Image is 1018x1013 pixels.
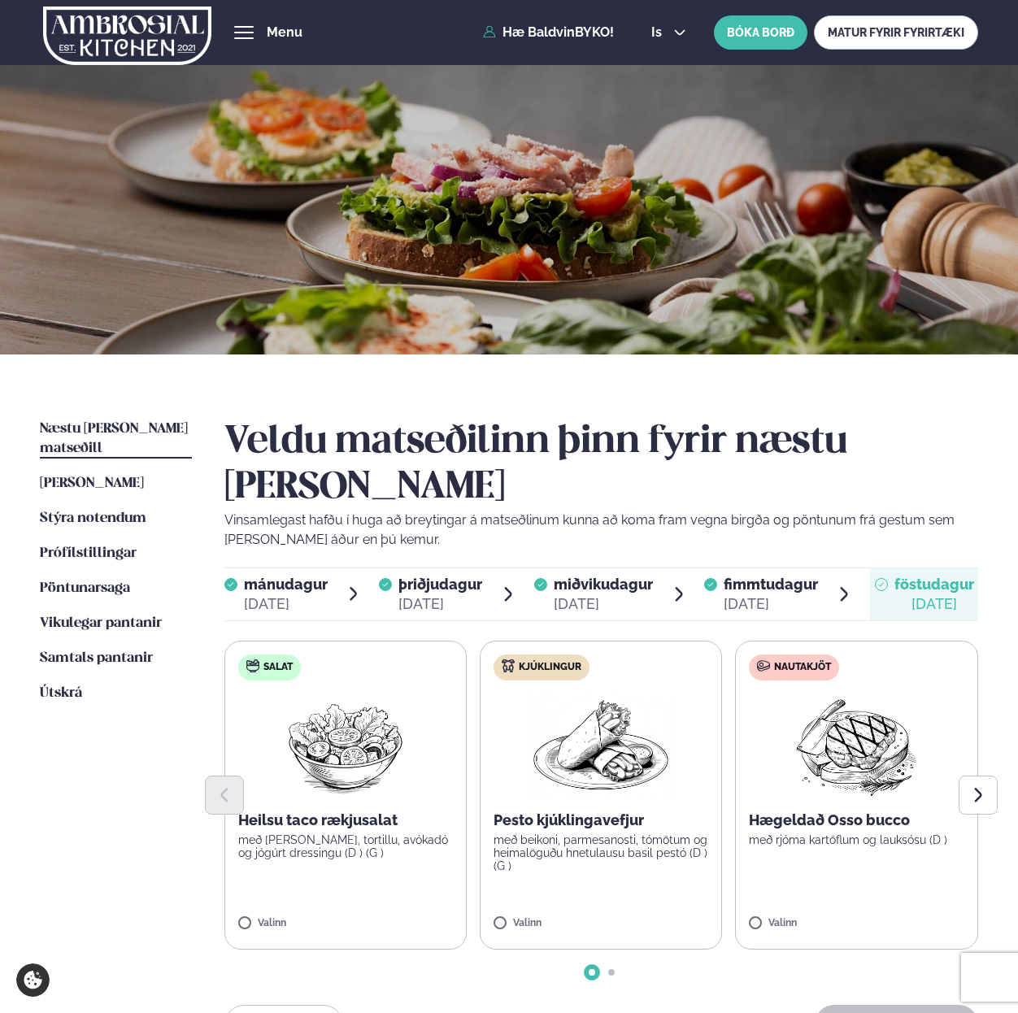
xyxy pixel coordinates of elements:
[40,651,153,665] span: Samtals pantanir
[959,776,998,815] button: Next slide
[40,509,146,528] a: Stýra notendum
[894,576,974,593] span: föstudagur
[749,833,964,846] p: með rjóma kartöflum og lauksósu (D )
[724,576,818,593] span: fimmtudagur
[244,594,328,614] div: [DATE]
[494,833,708,872] p: með beikoni, parmesanosti, tómötum og heimalöguðu hnetulausu basil pestó (D ) (G )
[40,546,137,560] span: Prófílstillingar
[40,579,130,598] a: Pöntunarsaga
[519,661,581,674] span: Kjúklingur
[40,422,188,455] span: Næstu [PERSON_NAME] matseðill
[40,614,162,633] a: Vikulegar pantanir
[398,594,482,614] div: [DATE]
[894,594,974,614] div: [DATE]
[554,576,653,593] span: miðvikudagur
[714,15,807,50] button: BÓKA BORÐ
[238,811,453,830] p: Heilsu taco rækjusalat
[40,649,153,668] a: Samtals pantanir
[651,26,667,39] span: is
[274,693,418,798] img: Salad.png
[43,2,211,69] img: logo
[814,15,978,50] a: MATUR FYRIR FYRIRTÆKI
[40,476,144,490] span: [PERSON_NAME]
[774,661,831,674] span: Nautakjöt
[234,23,254,42] button: hamburger
[246,659,259,672] img: salad.svg
[16,963,50,997] a: Cookie settings
[589,969,595,976] span: Go to slide 1
[724,594,818,614] div: [DATE]
[398,576,482,593] span: þriðjudagur
[40,684,82,703] a: Útskrá
[224,511,978,550] p: Vinsamlegast hafðu í huga að breytingar á matseðlinum kunna að koma fram vegna birgða og pöntunum...
[608,969,615,976] span: Go to slide 2
[749,811,964,830] p: Hægeldað Osso bucco
[244,576,328,593] span: mánudagur
[529,693,672,798] img: Wraps.png
[638,26,699,39] button: is
[40,474,144,493] a: [PERSON_NAME]
[40,581,130,595] span: Pöntunarsaga
[40,420,192,459] a: Næstu [PERSON_NAME] matseðill
[40,544,137,563] a: Prófílstillingar
[205,776,244,815] button: Previous slide
[263,661,293,674] span: Salat
[757,659,770,672] img: beef.svg
[494,811,708,830] p: Pesto kjúklingavefjur
[40,616,162,630] span: Vikulegar pantanir
[483,25,614,40] a: Hæ BaldvinBYKO!
[40,686,82,700] span: Útskrá
[238,833,453,859] p: með [PERSON_NAME], tortillu, avókadó og jógúrt dressingu (D ) (G )
[785,693,929,798] img: Beef-Meat.png
[224,420,978,511] h2: Veldu matseðilinn þinn fyrir næstu [PERSON_NAME]
[554,594,653,614] div: [DATE]
[40,511,146,525] span: Stýra notendum
[502,659,515,672] img: chicken.svg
